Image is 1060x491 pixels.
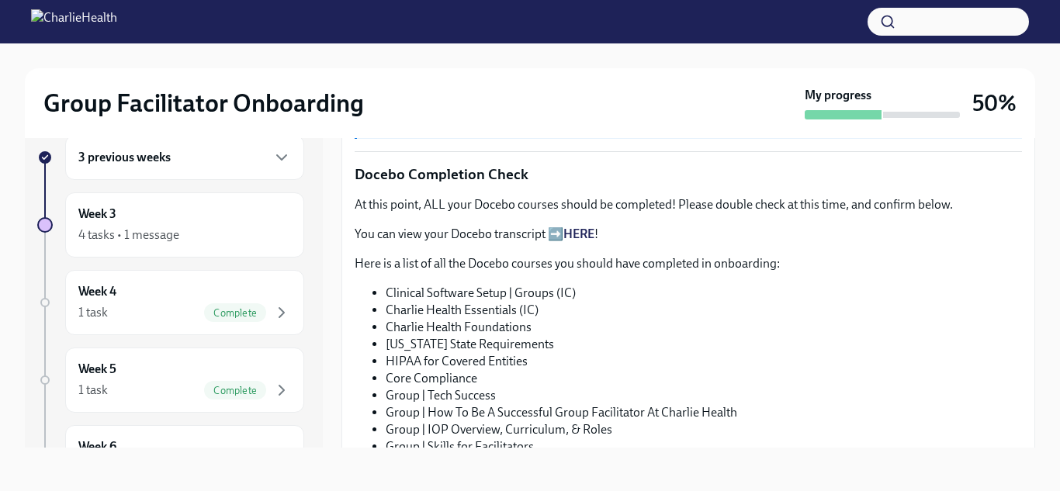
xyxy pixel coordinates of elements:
[386,336,1022,353] li: [US_STATE] State Requirements
[386,302,1022,319] li: Charlie Health Essentials (IC)
[972,89,1017,117] h3: 50%
[43,88,364,119] h2: Group Facilitator Onboarding
[37,270,304,335] a: Week 41 taskComplete
[78,226,179,244] div: 4 tasks • 1 message
[386,421,1022,438] li: Group | IOP Overview, Curriculum, & Roles
[78,206,116,223] h6: Week 3
[78,382,108,399] div: 1 task
[386,285,1022,302] li: Clinical Software Setup | Groups (IC)
[355,255,1022,272] p: Here is a list of all the Docebo courses you should have completed in onboarding:
[65,135,304,180] div: 3 previous weeks
[78,283,116,300] h6: Week 4
[386,370,1022,387] li: Core Compliance
[563,226,594,241] a: HERE
[386,404,1022,421] li: Group | How To Be A Successful Group Facilitator At Charlie Health
[805,87,871,104] strong: My progress
[204,307,266,319] span: Complete
[386,319,1022,336] li: Charlie Health Foundations
[386,353,1022,370] li: HIPAA for Covered Entities
[37,425,304,490] a: Week 6
[78,361,116,378] h6: Week 5
[355,226,1022,243] p: You can view your Docebo transcript ➡️ !
[386,387,1022,404] li: Group | Tech Success
[78,149,171,166] h6: 3 previous weeks
[37,348,304,413] a: Week 51 taskComplete
[355,196,1022,213] p: At this point, ALL your Docebo courses should be completed! Please double check at this time, and...
[78,304,108,321] div: 1 task
[355,164,1022,185] p: Docebo Completion Check
[37,192,304,258] a: Week 34 tasks • 1 message
[386,438,1022,455] li: Group | Skills for Facilitators
[204,385,266,396] span: Complete
[78,438,116,455] h6: Week 6
[31,9,117,34] img: CharlieHealth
